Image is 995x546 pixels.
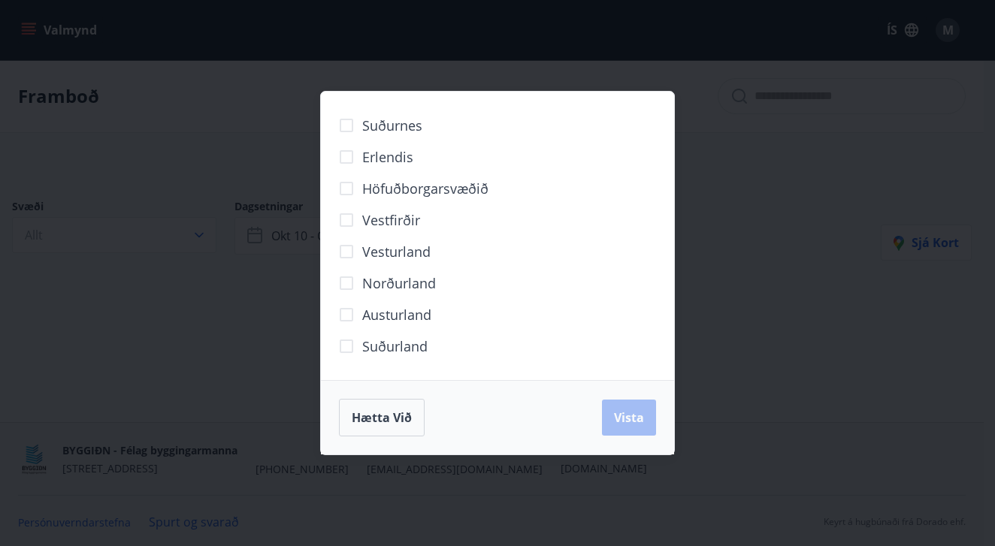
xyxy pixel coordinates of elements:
span: Hætta við [352,409,412,426]
span: Erlendis [362,147,413,167]
span: Vestfirðir [362,210,420,230]
span: Austurland [362,305,431,324]
span: Vesturland [362,242,431,261]
span: Suðurland [362,336,428,356]
button: Hætta við [339,399,425,436]
span: Norðurland [362,273,436,293]
span: Suðurnes [362,116,422,135]
span: Höfuðborgarsvæðið [362,179,488,198]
